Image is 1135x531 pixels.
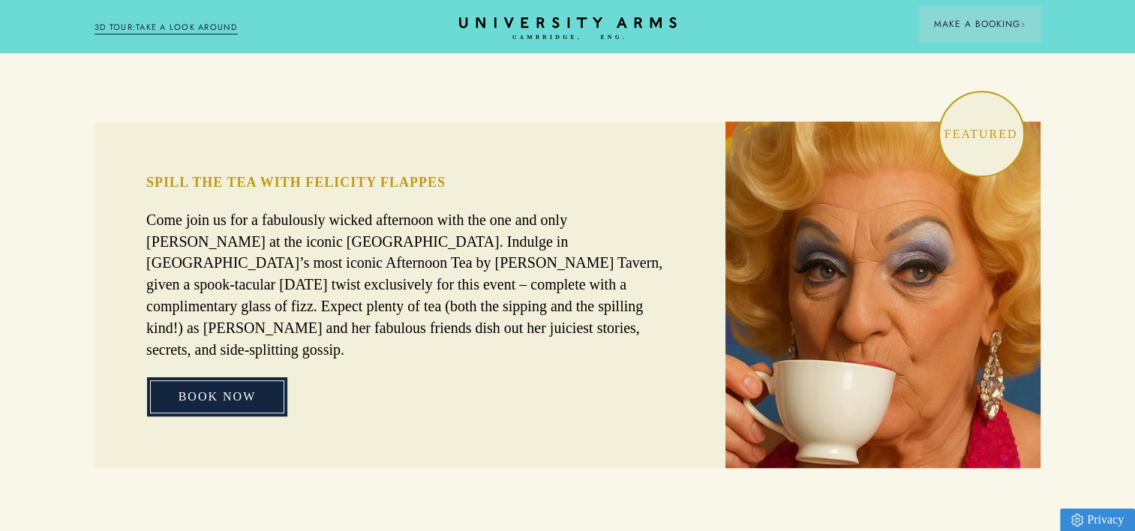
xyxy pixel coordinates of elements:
img: image-1159bcc04dba53d21f00dcc065b542fa6c0cd5e0-6123x3061-jpg [725,121,1040,468]
img: Privacy [1071,514,1083,526]
button: Make a BookingArrow icon [919,6,1040,42]
h3: SPILL THE TEA WITH FELICITY FLAPPES [146,173,674,191]
a: 3D TOUR:TAKE A LOOK AROUND [95,21,238,34]
p: Come join us for a fabulously wicked afternoon with the one and only [PERSON_NAME] at the iconic ... [146,209,674,361]
span: Make a Booking [934,17,1025,31]
a: Privacy [1060,508,1135,531]
p: Featured [938,121,1023,146]
a: BOOK NOW [147,377,288,416]
a: Home [459,17,677,40]
img: Arrow icon [1020,22,1025,27]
